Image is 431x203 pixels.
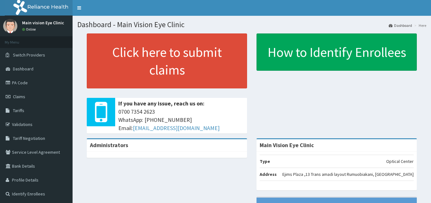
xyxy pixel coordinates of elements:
[282,171,414,177] p: Ejims Plaza ,13 Trans amadi layout Rumuobiakani, [GEOGRAPHIC_DATA]
[13,135,45,141] span: Tariff Negotiation
[13,66,33,72] span: Dashboard
[386,158,414,164] p: Optical Center
[413,23,426,28] li: Here
[3,19,17,33] img: User Image
[13,108,24,113] span: Tariffs
[118,100,204,107] b: If you have any issue, reach us on:
[87,33,247,88] a: Click here to submit claims
[90,141,128,149] b: Administrators
[13,52,45,58] span: Switch Providers
[260,171,277,177] b: Address
[260,158,270,164] b: Type
[257,33,417,71] a: How to Identify Enrollees
[118,108,244,132] span: 0700 7354 2623 WhatsApp: [PHONE_NUMBER] Email:
[133,124,220,132] a: [EMAIL_ADDRESS][DOMAIN_NAME]
[260,141,314,149] strong: Main Vision Eye Clinic
[77,21,426,29] h1: Dashboard - Main Vision Eye Clinic
[22,21,64,25] p: Main vision Eye Clinic
[13,94,25,99] span: Claims
[389,23,412,28] a: Dashboard
[22,27,37,32] a: Online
